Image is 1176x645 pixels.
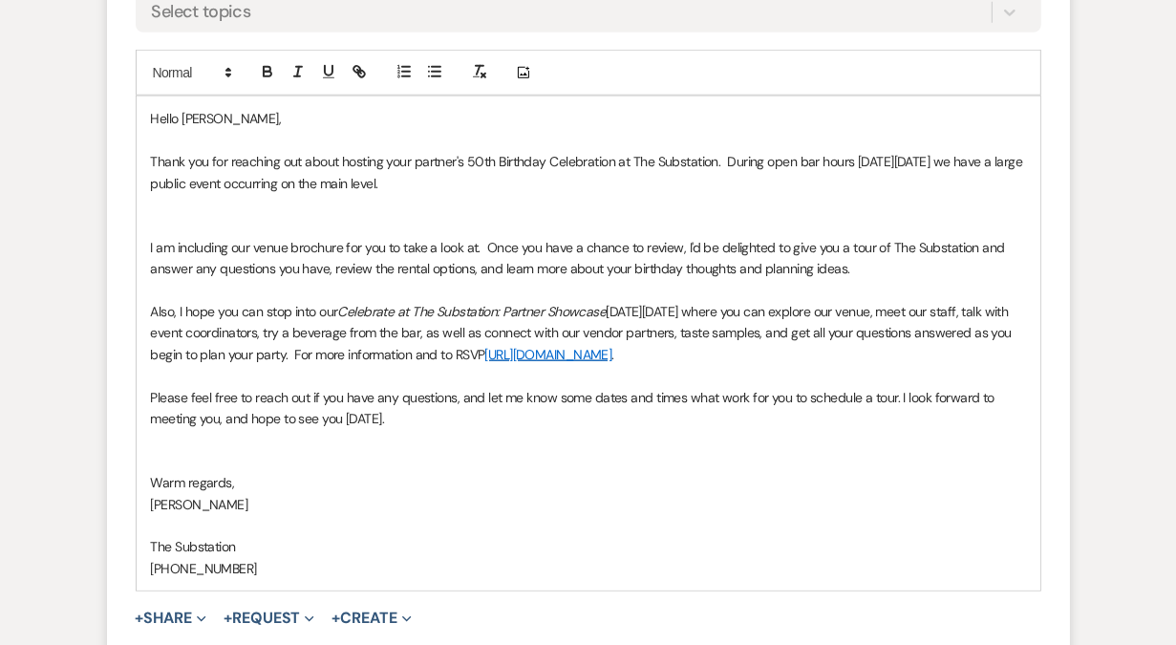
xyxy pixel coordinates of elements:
[136,611,207,626] button: Share
[151,494,1026,515] p: [PERSON_NAME]
[151,387,1026,430] p: Please feel free to reach out if you have any questions, and let me know some dates and times wha...
[151,151,1026,194] p: Thank you for reaching out about hosting your partner's 50th Birthday Celebration at The Substati...
[331,611,411,626] button: Create
[136,611,144,626] span: +
[151,536,1026,557] p: The Substation
[224,611,314,626] button: Request
[224,611,232,626] span: +
[331,611,340,626] span: +
[151,301,1026,365] p: Also, I hope you can stop into our [DATE][DATE] where you can explore our venue, meet our staff, ...
[151,237,1026,280] p: I am including our venue brochure for you to take a look at. Once you have a chance to review, I'...
[151,108,1026,129] p: Hello [PERSON_NAME],
[437,303,606,320] em: Substation: Partner Showcase
[151,472,1026,493] p: Warm regards,
[484,346,611,363] a: [URL][DOMAIN_NAME]
[151,558,1026,579] p: [PHONE_NUMBER]
[337,303,433,320] em: Celebrate at The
